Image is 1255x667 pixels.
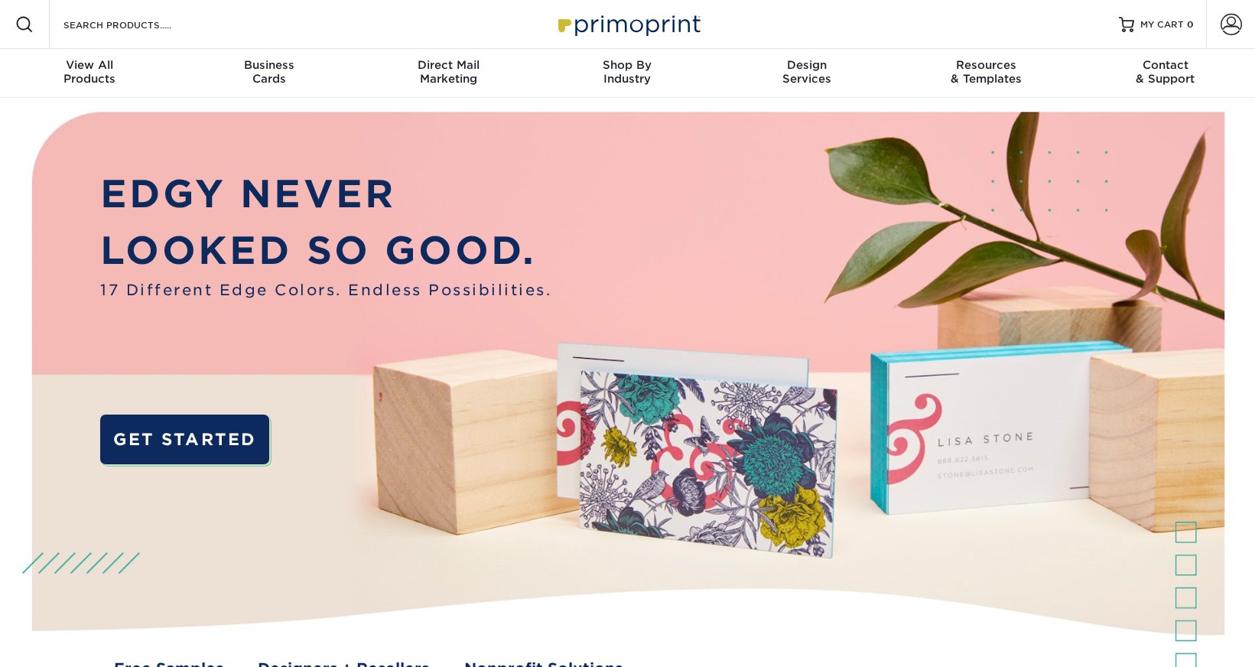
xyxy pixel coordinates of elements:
[1187,19,1194,30] span: 0
[717,49,896,98] a: DesignServices
[717,58,896,86] div: Services
[896,58,1075,86] div: & Templates
[551,8,704,41] img: Primoprint
[1076,58,1255,72] span: Contact
[538,58,717,72] span: Shop By
[100,223,551,279] p: LOOKED SO GOOD.
[896,49,1075,98] a: Resources& Templates
[1140,18,1184,31] span: MY CART
[100,279,551,302] span: 17 Different Edge Colors. Endless Possibilities.
[359,58,538,72] span: Direct Mail
[100,415,268,464] a: GET STARTED
[359,49,538,98] a: Direct MailMarketing
[1076,49,1255,98] a: Contact& Support
[359,58,538,86] div: Marketing
[538,49,717,98] a: Shop ByIndustry
[100,166,551,223] p: EDGY NEVER
[179,58,358,86] div: Cards
[179,49,358,98] a: BusinessCards
[1076,58,1255,86] div: & Support
[896,58,1075,72] span: Resources
[538,58,717,86] div: Industry
[717,58,896,72] span: Design
[179,58,358,72] span: Business
[62,15,211,34] input: SEARCH PRODUCTS.....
